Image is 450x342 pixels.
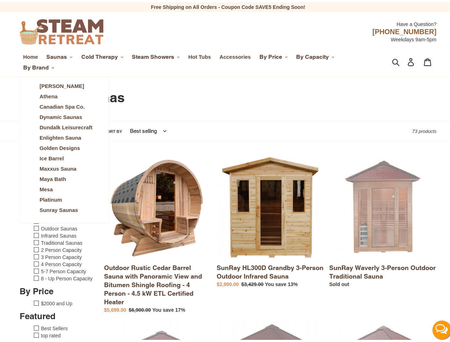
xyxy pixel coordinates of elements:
span: Dundalk Leisurecraft [40,122,92,129]
a: $2000 and Up [41,299,72,304]
a: 2 Person Capacity [41,245,82,251]
button: Steam Showers [128,50,183,60]
a: 8 - Up Person Capacity [41,274,93,279]
span: Weekdays 9am-5pm [391,35,436,40]
span: Hot Tubs [188,52,211,58]
span: By Brand [23,62,49,69]
a: top rated [41,331,61,336]
a: 3 Person Capacity [41,252,82,258]
span: By Capacity [296,51,329,58]
a: Dynamic Saunas [34,110,98,120]
span: Home [23,52,38,58]
span: Platinum [40,195,62,201]
span: Accessories [219,52,251,58]
span: Saunas [46,51,67,58]
span: Mesa [40,184,53,191]
span: Sunray Saunas [40,205,78,211]
span: By Price [259,51,282,58]
a: Hot Tubs [185,50,215,59]
a: Maxxus Sauna [34,162,98,172]
button: By Price [256,50,291,60]
span: Enlighten Sauna [40,133,81,139]
a: Athena [34,89,98,100]
span: Steam Showers [132,51,174,58]
span: [PHONE_NUMBER] [372,26,436,33]
a: Dundalk Leisurecraft [34,120,98,131]
button: Saunas [43,50,76,60]
a: Home [20,50,41,59]
span: Ice Barrel [40,153,64,160]
nav: breadcrumbs [20,107,436,114]
a: Sunray Saunas [34,203,98,213]
a: 4 Person Capacity [41,259,82,265]
a: Ice Barrel [34,151,98,162]
button: Cold Therapy [78,50,127,60]
a: 5-7 Person Capacity [41,266,86,272]
button: By Brand [20,60,58,71]
a: Canadian Spa Co. [34,100,98,110]
span: Cold Therapy [81,51,118,58]
span: Dynamic Saunas [40,112,82,118]
a: Best Sellers [41,323,68,329]
span: Maya Bath [40,174,66,180]
span: 73 products [412,126,436,132]
a: Enlighten Sauna [34,131,98,141]
img: Steam Retreat [20,17,103,42]
h3: Featured [20,309,99,319]
a: Maya Bath [34,172,98,182]
span: Golden Designs [40,143,80,149]
a: Mesa [34,182,98,193]
a: [PERSON_NAME] [34,79,98,89]
label: Sort by [104,126,122,133]
button: By Capacity [293,50,338,60]
a: Traditional Saunas [41,238,82,244]
h3: By Price [20,284,99,294]
a: Accessories [216,50,254,59]
a: Outdoor Saunas [41,224,77,229]
span: [PERSON_NAME] [40,81,84,87]
div: Have a Question? [159,15,436,26]
a: Golden Designs [34,141,98,151]
a: Infrared Saunas [41,231,77,237]
span: Athena [40,91,58,98]
span: Canadian Spa Co. [40,102,85,108]
span: Maxxus Sauna [40,164,77,170]
a: Platinum [34,193,98,203]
